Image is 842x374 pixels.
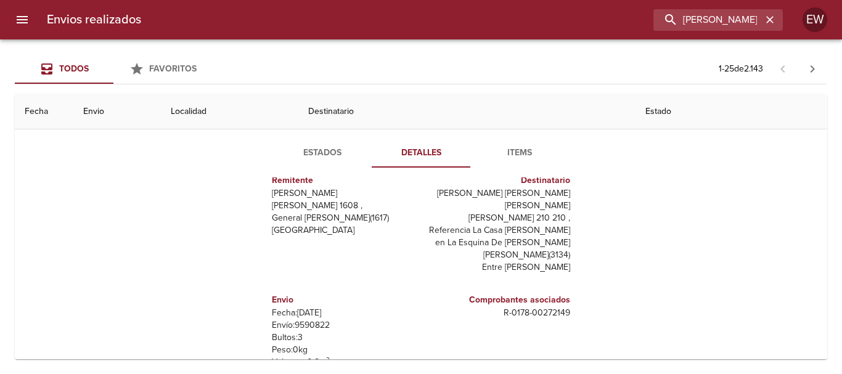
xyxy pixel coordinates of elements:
[272,319,416,331] p: Envío: 9590822
[298,94,636,129] th: Destinatario
[426,307,570,319] p: R - 0178 - 00272149
[272,224,416,237] p: [GEOGRAPHIC_DATA]
[653,9,762,31] input: buscar
[272,344,416,356] p: Peso: 0 kg
[426,174,570,187] h6: Destinatario
[803,7,827,32] div: EW
[426,249,570,261] p: [PERSON_NAME] ( 3134 )
[272,331,416,344] p: Bultos: 3
[636,94,827,129] th: Estado
[272,293,416,307] h6: Envio
[272,307,416,319] p: Fecha: [DATE]
[272,187,416,200] p: [PERSON_NAME]
[73,94,161,129] th: Envio
[426,187,570,212] p: [PERSON_NAME] [PERSON_NAME] [PERSON_NAME]
[426,212,570,249] p: [PERSON_NAME] 210 210 , Referencia La Casa [PERSON_NAME] en La Esquina De [PERSON_NAME]
[15,54,212,84] div: Tabs Envios
[379,145,463,161] span: Detalles
[426,293,570,307] h6: Comprobantes asociados
[273,138,569,168] div: Tabs detalle de guia
[719,63,763,75] p: 1 - 25 de 2.143
[7,5,37,35] button: menu
[59,63,89,74] span: Todos
[15,94,73,129] th: Fecha
[47,10,141,30] h6: Envios realizados
[768,62,798,75] span: Pagina anterior
[280,145,364,161] span: Estados
[149,63,197,74] span: Favoritos
[326,356,330,364] sup: 3
[798,54,827,84] span: Pagina siguiente
[272,356,416,368] p: Volumen: 0.8 m
[803,7,827,32] div: Abrir información de usuario
[426,261,570,274] p: Entre [PERSON_NAME]
[161,94,298,129] th: Localidad
[272,174,416,187] h6: Remitente
[272,212,416,224] p: General [PERSON_NAME] ( 1617 )
[478,145,562,161] span: Items
[272,200,416,212] p: [PERSON_NAME] 1608 ,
